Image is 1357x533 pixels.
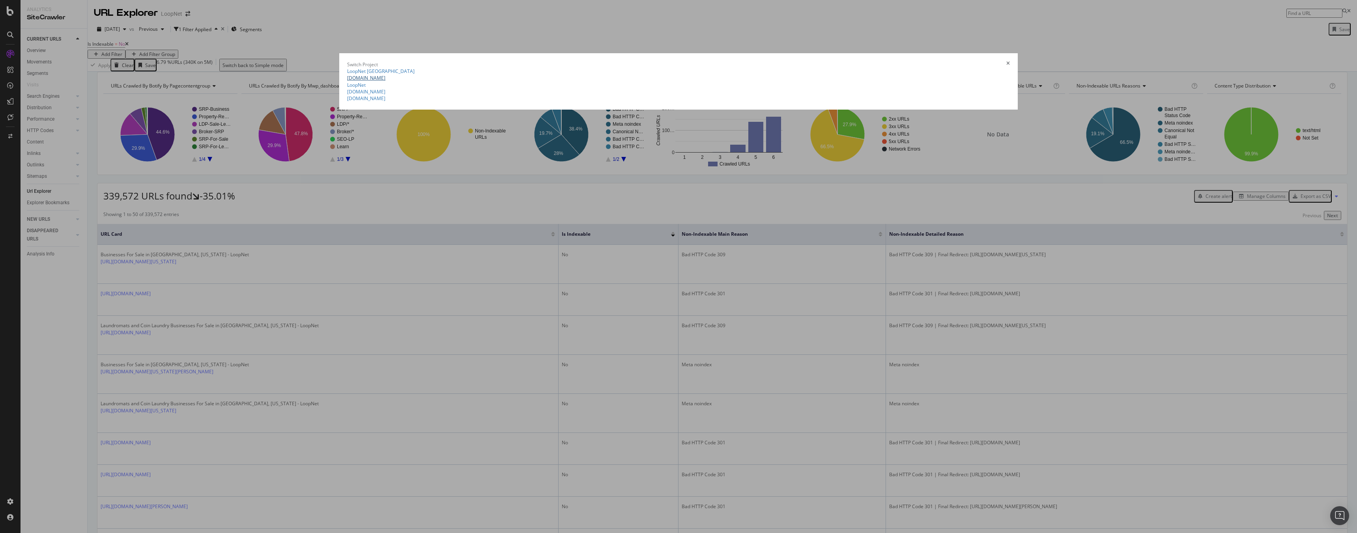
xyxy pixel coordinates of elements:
[347,61,378,68] div: Switch Project
[347,68,415,75] a: LoopNet [GEOGRAPHIC_DATA]
[347,82,366,88] a: LoopNet
[347,88,385,95] a: [DOMAIN_NAME]
[347,82,1010,88] summary: LoopNet
[347,95,385,102] a: [DOMAIN_NAME]
[347,75,385,81] a: [DOMAIN_NAME]
[1006,61,1010,68] div: times
[347,75,1010,81] summary: [DOMAIN_NAME]
[1330,506,1349,525] div: Open Intercom Messenger
[339,53,1018,110] div: modal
